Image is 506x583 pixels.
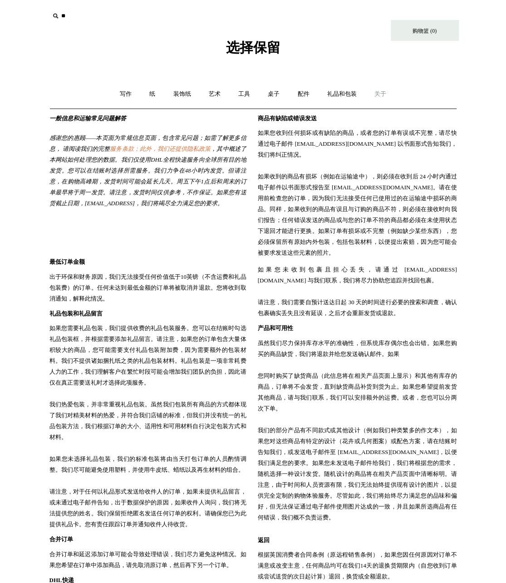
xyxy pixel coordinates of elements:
[258,115,317,122] font: 商品有缺陷或错误发送
[258,340,457,357] font: 虽然我们尽力保持库存水平的准确性，但系统库存偶尔也会出错。如果您购买的商品缺货，我们将退款并给您发送确认邮件。如果
[260,82,288,106] a: 桌子
[49,189,246,207] font: 如果您有送货截止日期，[EMAIL_ADDRESS]，我们将竭尽全力满足您的要求。
[49,134,229,141] font: 感谢您的惠顾——本页面为常规信息页面，包含常见问题；如需了解
[258,299,457,316] font: 请注意，我们需要自预计送达日起 30 天的时间进行必要的搜索和调查，确认包裹确实丢失且没有延误，之后才会重新发货或退款。
[230,82,258,106] a: 工具
[366,82,394,106] a: 关于
[268,90,280,97] font: 桌子
[258,372,457,412] font: 您同时购买了缺货商品（此信息将在相关产品页面上显示）和其他有库存的商品，订单将不会发货，直到缺货商品补货到货为止。如果您希望提前发货其他商品，请与我们联系，我们可以安排额外的运费。或者，您也可以...
[49,325,246,386] font: 如果您需要礼品包装，我们提供收费的礼品包装服务。您可以在结账时勾选礼品包装框，并根据需要添加礼品留言。请注意，如果您的订单包含大量体积较大的商品，您可能需要支付礼品包装附加费，因为需要额外的包装...
[49,310,103,317] font: 礼品包装和礼品留言
[258,551,457,580] font: 根据英国消费者合同条例（原远程销售条例），如果您因任何原因对订单不满意或改变主意，任何商品均可在我们14天的退换货期限内（自您收到订单或尝试送货的次日起计算）退回，换货或全额退款。
[258,325,293,331] font: 产品和可用性
[258,266,457,284] font: 如果您未收到包裹且担心丢失，请通过 [EMAIL_ADDRESS][DOMAIN_NAME] 与我们联系，我们将尽力协助您追踪并找回包裹。
[327,90,357,97] font: 礼品和包装
[258,427,457,521] font: 我们的部分产品有不同款式或其他设计（例如我们种类繁多的作文本），如果您对这些商品有特定的设计（花卉或几何图案）或配色方案，请在结账时告知我们，或发送电子邮件至 [EMAIL_ADDRESS][D...
[173,90,191,97] font: 装饰纸
[49,488,246,528] font: 请注意，对于任何以礼品形式发送给收件人的订单，如果未提供礼品留言，或未通过电子邮件告知，出于数据保护的原因，如果收件人询问，我们将无法提供您的姓名。我们保留拒绝匿名发送任何订单的权利。请确保您已...
[319,82,365,106] a: 礼品和包装
[374,90,386,97] font: 关于
[413,28,437,34] font: 购物篮 (0)
[258,173,457,256] font: 如果收到的商品有损坏（例如在运输途中），则必须在收到后 24 小时内通过电子邮件以书面形式报告至 [EMAIL_ADDRESS][DOMAIN_NAME]。请在使用前检查您的订单，因为我们无法接...
[258,129,457,158] font: 如果您收到任何损坏或有缺陷的商品，或者您的订单有误或不完整，请尽快通过电子邮件 [EMAIL_ADDRESS][DOMAIN_NAME] 以书面形式告知我们，我们将纠正情况。
[209,90,221,97] font: 艺术
[187,145,211,152] a: 隐私政策
[201,82,229,106] a: 艺术
[110,145,187,152] a: 服务条款；此外，我们还提供
[49,536,73,543] font: 合并订单
[49,455,246,473] font: 如果您未选择礼品包装，我们的标准包装将由当天打包订单的人员酌情调整。我们尽可能避免使用塑料，并使用牛皮纸、蜡纸以及再生材料的组合。
[238,90,250,97] font: 工具
[298,90,309,97] font: 配件
[49,258,85,265] font: 最低订单金额
[49,156,246,196] font: 我们仅使用DHL全程快递服务向全球所有目的地发货。您可以在结账时选择所需服务。我们力争在48小时内发货。但请注意，在购物高峰期，发货时间可能会延长几天。周五下午1点后和周末的订单最早将于周一发货...
[391,20,459,41] a: 购物篮 (0)
[49,551,246,568] font: 合并订单和延迟添加订单可能会导致处理错误，我们尽力避免这种情况。如果您希望在订单中添加商品，请先取消原订单，然后再下另一个订单。
[49,115,126,122] font: 一般信息和运输常见问题解答
[49,134,246,152] font: 更多信息， 请阅读我们的完整
[258,537,270,543] font: 返回
[49,145,246,163] font: ，其中概述了本网站如何处理您的数据。
[49,273,246,302] font: 出于环保和财务原因，我们无法接受任何价值低于10英镑（不含运费和礼品包装费）的订单。任何未达到最低金额的订单将被取消并退款。您将收到取消通知，解释此情况。
[149,90,155,97] font: 纸
[120,90,132,97] font: 写作
[290,82,318,106] a: 配件
[141,82,163,106] a: 纸
[165,82,199,106] a: 装饰纸
[226,47,280,54] a: 选择保留
[112,82,140,106] a: 写作
[49,401,246,440] font: 我们热爱包装，并非常重视礼品包装。虽然我们包装所有商品的方式都体现了我们对精美材料的热爱，并符合我们店铺的标准，但我们并没有统一的礼品包装方法，我们根据订单的大小、适用性和可用材料自行决定包装方...
[226,40,280,55] font: 选择保留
